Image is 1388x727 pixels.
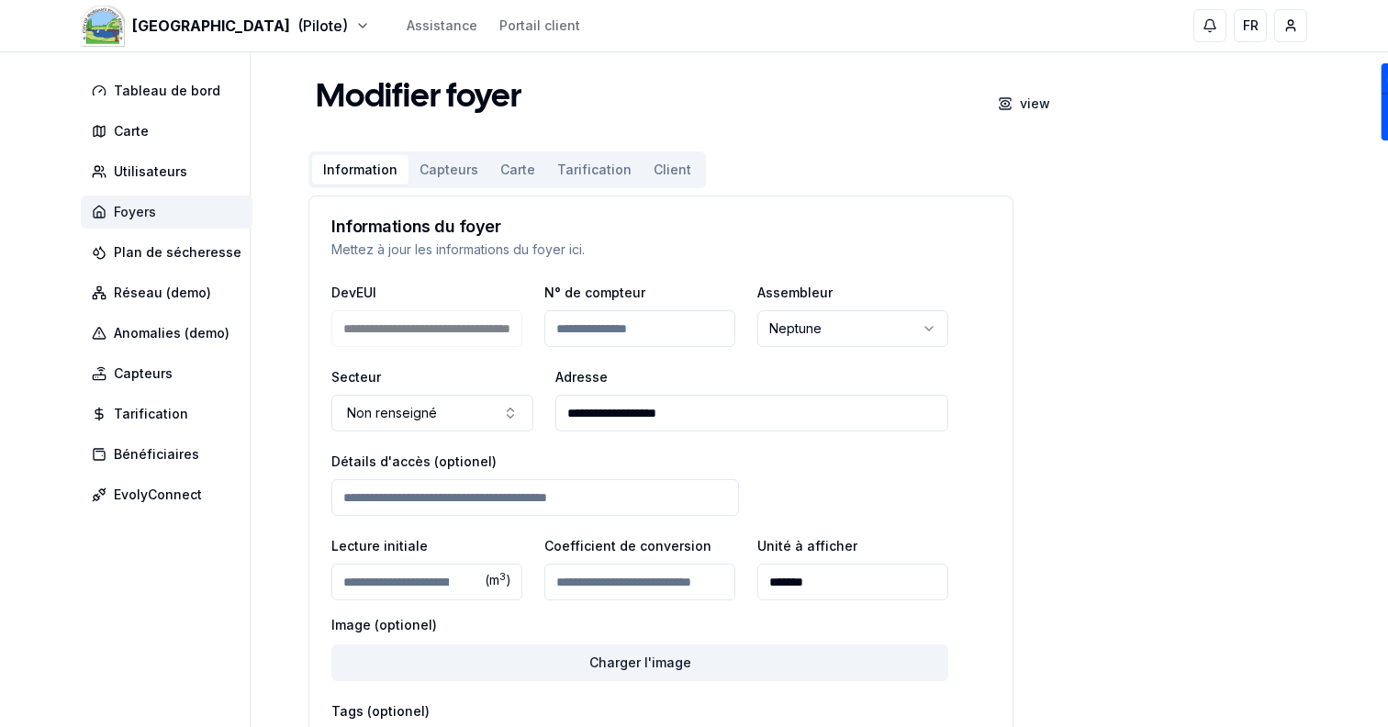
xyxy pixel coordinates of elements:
[81,438,260,471] a: Bénéficiaires
[331,538,428,554] label: Lecture initiale
[1020,95,1050,113] div: view
[983,74,1300,122] a: view
[114,486,202,504] span: EvolyConnect
[331,703,430,719] label: Tags (optionel)
[114,243,241,262] span: Plan de sécheresse
[114,203,156,221] span: Foyers
[81,478,260,511] a: EvolyConnect
[331,644,948,681] button: Charger l'image
[81,155,260,188] a: Utilisateurs
[757,538,857,554] label: Unité à afficher
[81,397,260,431] a: Tarification
[114,324,229,342] span: Anomalies (demo)
[114,364,173,383] span: Capteurs
[544,538,711,554] label: Coefficient de conversion
[1243,17,1259,35] span: FR
[474,564,522,600] div: (m )
[312,155,409,185] button: Information
[81,4,125,48] img: Morgan's Point Resort Logo
[544,285,645,300] label: N° de compteur
[81,74,260,107] a: Tableau de bord
[499,17,580,35] a: Portail client
[407,17,477,35] a: Assistance
[81,276,260,309] a: Réseau (demo)
[81,236,260,269] a: Plan de sécheresse
[331,369,381,385] label: Secteur
[114,162,187,181] span: Utilisateurs
[114,445,199,464] span: Bénéficiaires
[331,218,991,235] h3: Informations du foyer
[546,155,643,185] button: Tarification
[114,405,188,423] span: Tarification
[114,122,149,140] span: Carte
[81,317,260,350] a: Anomalies (demo)
[81,357,260,390] a: Capteurs
[331,453,497,469] label: Détails d'accès (optionel)
[316,80,521,117] h1: Modifier foyer
[331,619,948,632] label: Image (optionel)
[331,395,533,431] button: Non renseigné
[499,571,506,583] sup: 3
[81,115,260,148] a: Carte
[555,369,608,385] label: Adresse
[489,155,546,185] button: Carte
[114,284,211,302] span: Réseau (demo)
[132,15,290,37] span: [GEOGRAPHIC_DATA]
[643,155,702,185] button: Client
[297,15,348,37] span: (Pilote)
[757,285,833,300] label: Assembleur
[81,196,260,229] a: Foyers
[81,15,370,37] button: [GEOGRAPHIC_DATA](Pilote)
[114,82,220,100] span: Tableau de bord
[331,240,991,259] p: Mettez à jour les informations du foyer ici.
[331,285,376,300] label: DevEUI
[409,155,489,185] button: Capteurs
[1234,9,1267,42] button: FR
